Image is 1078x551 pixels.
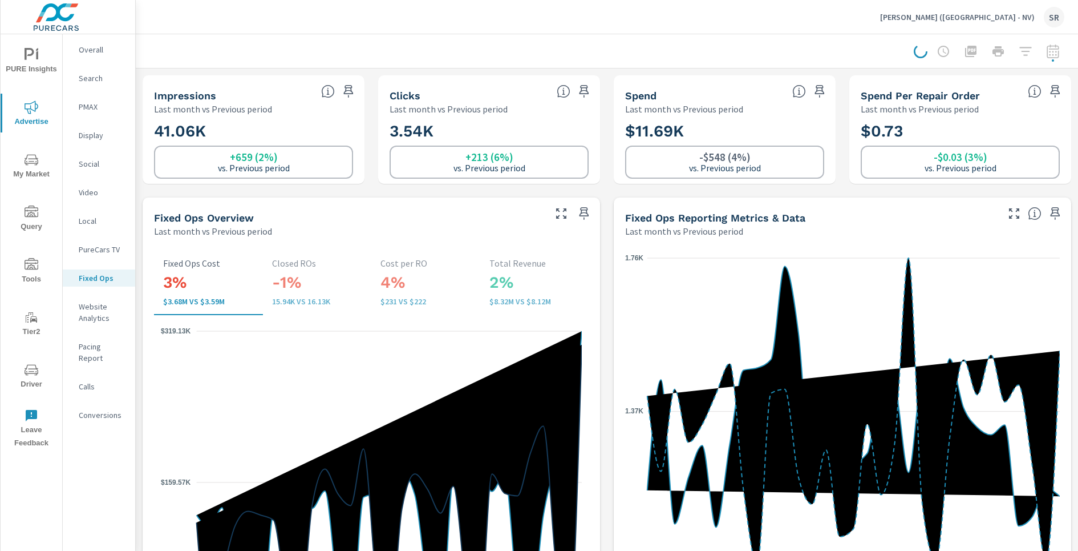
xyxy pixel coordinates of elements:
[489,297,580,306] p: $8,316,758 vs $8,119,572
[154,102,272,116] p: Last month vs Previous period
[575,204,593,223] span: Save this to your personalized report
[154,121,353,141] h2: 41.06K
[861,102,979,116] p: Last month vs Previous period
[321,85,335,98] span: The number of times an ad was shown on your behalf.
[63,241,135,258] div: PureCars TV
[4,363,59,391] span: Driver
[4,153,59,181] span: My Market
[689,163,761,173] p: vs. Previous period
[63,41,135,58] div: Overall
[380,258,471,268] p: Cost per RO
[163,258,254,268] p: Fixed Ops Cost
[625,102,743,116] p: Last month vs Previous period
[1044,7,1064,27] div: SR
[4,48,59,76] span: PURE Insights
[272,273,363,292] h3: -1%
[79,158,126,170] p: Social
[63,184,135,201] div: Video
[4,258,59,286] span: Tools
[1046,204,1064,223] span: Save this to your personalized report
[699,151,751,163] h6: -$548 (4%)
[79,130,126,141] p: Display
[575,82,593,100] span: Save this to your personalized report
[925,163,996,173] p: vs. Previous period
[63,338,135,367] div: Pacing Report
[79,187,126,198] p: Video
[339,82,358,100] span: Save this to your personalized report
[154,90,216,102] h5: Impressions
[272,258,363,268] p: Closed ROs
[625,212,805,224] h5: Fixed Ops Reporting Metrics & Data
[810,82,829,100] span: Save this to your personalized report
[230,151,278,163] h6: +659 (2%)
[861,121,1060,141] h2: $0.73
[4,311,59,339] span: Tier2
[79,73,126,84] p: Search
[880,12,1035,22] p: [PERSON_NAME] ([GEOGRAPHIC_DATA] - NV)
[934,151,987,163] h6: -$0.03 (3%)
[552,204,570,223] button: Make Fullscreen
[1,34,62,455] div: nav menu
[380,297,471,306] p: $231 vs $222
[4,100,59,128] span: Advertise
[63,155,135,172] div: Social
[79,341,126,364] p: Pacing Report
[63,127,135,144] div: Display
[63,212,135,230] div: Local
[63,98,135,115] div: PMAX
[1028,207,1041,220] span: Understand Fixed Ops data over time and see how metrics compare to each other.
[79,409,126,421] p: Conversions
[163,273,254,292] h3: 3%
[79,44,126,55] p: Overall
[557,85,570,98] span: The number of times an ad was clicked by a consumer.
[1028,85,1041,98] span: Average cost of Fixed Operations-oriented advertising per each Repair Order closed at the dealer ...
[4,409,59,450] span: Leave Feedback
[154,224,272,238] p: Last month vs Previous period
[154,212,254,224] h5: Fixed Ops Overview
[4,206,59,234] span: Query
[161,327,191,335] text: $319.13K
[79,381,126,392] p: Calls
[79,215,126,227] p: Local
[272,297,363,306] p: 15,938 vs 16,131
[79,272,126,284] p: Fixed Ops
[861,90,980,102] h5: Spend Per Repair Order
[163,297,254,306] p: $3,677,787 vs $3,585,993
[63,407,135,424] div: Conversions
[792,85,806,98] span: The amount of money spent on advertising during the period.
[625,90,656,102] h5: Spend
[465,151,513,163] h6: +213 (6%)
[625,407,643,415] text: 1.37K
[79,101,126,112] p: PMAX
[390,102,508,116] p: Last month vs Previous period
[218,163,290,173] p: vs. Previous period
[63,378,135,395] div: Calls
[79,301,126,324] p: Website Analytics
[625,254,643,262] text: 1.76K
[625,224,743,238] p: Last month vs Previous period
[63,70,135,87] div: Search
[63,298,135,327] div: Website Analytics
[63,270,135,287] div: Fixed Ops
[79,244,126,255] p: PureCars TV
[625,121,824,141] h2: $11.69K
[390,90,420,102] h5: Clicks
[489,273,580,292] h3: 2%
[489,258,580,268] p: Total Revenue
[390,121,589,141] h2: 3.54K
[1005,204,1023,223] button: Make Fullscreen
[453,163,525,173] p: vs. Previous period
[380,273,471,292] h3: 4%
[161,478,191,486] text: $159.57K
